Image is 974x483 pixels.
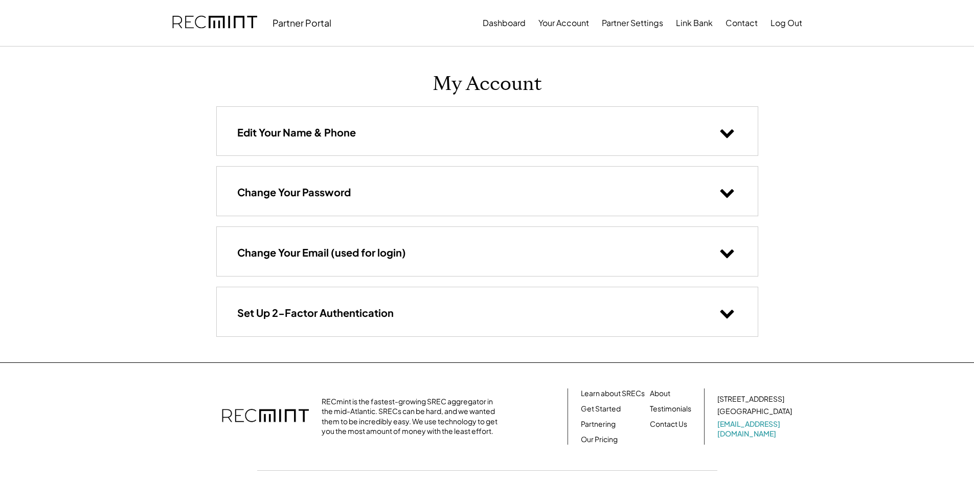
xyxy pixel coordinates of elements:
button: Contact [726,13,758,33]
h3: Edit Your Name & Phone [237,126,356,139]
a: Contact Us [650,419,687,429]
h3: Change Your Email (used for login) [237,246,406,259]
h3: Change Your Password [237,186,351,199]
button: Log Out [771,13,802,33]
h3: Set Up 2-Factor Authentication [237,306,394,319]
button: Your Account [538,13,589,33]
a: Testimonials [650,404,691,414]
a: [EMAIL_ADDRESS][DOMAIN_NAME] [717,419,794,439]
div: RECmint is the fastest-growing SREC aggregator in the mid-Atlantic. SRECs can be hard, and we wan... [322,397,503,436]
div: [GEOGRAPHIC_DATA] [717,406,792,417]
img: recmint-logotype%403x.png [172,6,257,40]
div: [STREET_ADDRESS] [717,394,784,404]
button: Partner Settings [602,13,663,33]
a: Our Pricing [581,434,618,445]
button: Dashboard [483,13,526,33]
h1: My Account [433,72,542,96]
img: recmint-logotype%403x.png [222,399,309,434]
a: Learn about SRECs [581,388,645,399]
a: About [650,388,670,399]
button: Link Bank [676,13,713,33]
a: Partnering [581,419,616,429]
a: Get Started [581,404,621,414]
div: Partner Portal [273,17,331,29]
